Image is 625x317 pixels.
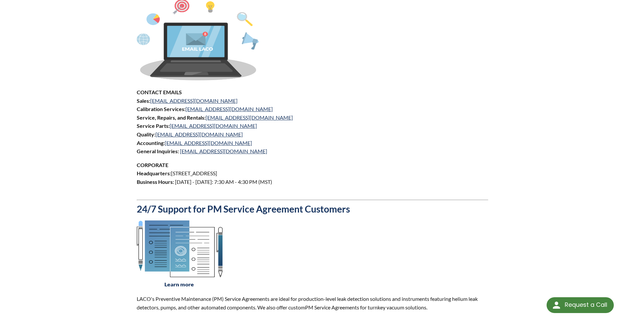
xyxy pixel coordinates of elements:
[137,131,156,137] strong: Quality:
[165,140,252,146] a: [EMAIL_ADDRESS][DOMAIN_NAME]
[551,300,562,310] img: round button
[547,297,614,313] div: Request a Call
[185,106,273,112] a: [EMAIL_ADDRESS][DOMAIN_NAME]
[137,140,165,146] strong: Accounting:
[137,295,488,311] p: LACO's Preventive Maintenance (PM) Service Agreements are ideal for production-level leak detecti...
[156,131,243,137] a: [EMAIL_ADDRESS][DOMAIN_NAME]
[137,123,170,129] strong: Service Parts:
[206,114,293,121] a: [EMAIL_ADDRESS][DOMAIN_NAME]
[137,179,174,185] strong: Business Hours:
[137,161,488,194] p: [STREET_ADDRESS] [DATE] - [DATE]: 7:30 AM - 4:30 PM (MST)
[565,297,607,312] div: Request a Call
[137,162,168,168] strong: CORPORATE
[137,98,150,104] strong: Sales:
[137,220,223,287] img: Asset_3.png
[137,148,179,154] strong: General Inquiries:
[137,106,185,112] strong: Calibration Services:
[137,89,182,95] strong: CONTACT EMAILS
[170,123,257,129] a: [EMAIL_ADDRESS][DOMAIN_NAME]
[150,98,238,104] a: [EMAIL_ADDRESS][DOMAIN_NAME]
[137,203,350,215] strong: 24/7 Support for PM Service Agreement Customers
[137,114,206,121] strong: Service, Repairs, and Rentals:
[180,148,267,154] a: [EMAIL_ADDRESS][DOMAIN_NAME]
[137,170,171,176] strong: Headquarters:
